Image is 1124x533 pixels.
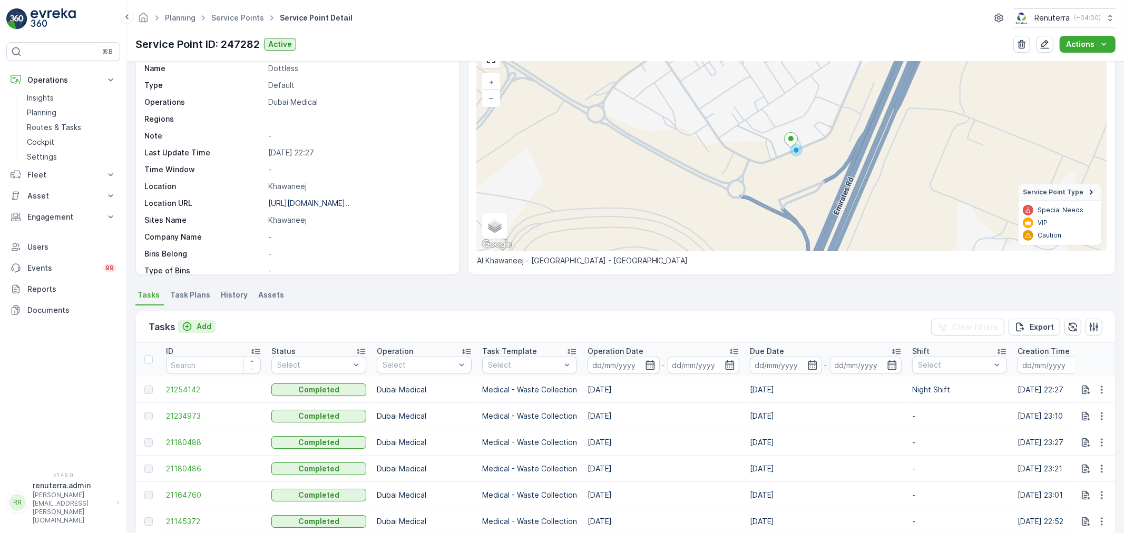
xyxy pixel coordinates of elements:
[477,482,582,508] td: Medical - Waste Collection
[27,284,116,294] p: Reports
[27,242,116,252] p: Users
[488,93,494,102] span: −
[745,377,907,403] td: [DATE]
[1060,36,1116,53] button: Actions
[662,359,666,371] p: -
[27,191,99,201] p: Asset
[268,265,448,276] p: -
[377,346,413,357] p: Operation
[144,63,264,74] p: Name
[298,516,339,527] p: Completed
[6,206,120,228] button: Engagement
[372,482,477,508] td: Dubai Medical
[166,463,261,474] a: 21180486
[6,480,120,525] button: RRrenuterra.admin[PERSON_NAME][EMAIL_ADDRESS][PERSON_NAME][DOMAIN_NAME]
[907,429,1012,456] td: -
[268,63,448,74] p: Dottless
[144,131,264,141] p: Note
[27,170,99,180] p: Fleet
[477,255,1107,266] p: Al Khawaneej - [GEOGRAPHIC_DATA] - [GEOGRAPHIC_DATA]
[277,360,350,370] p: Select
[23,135,120,150] a: Cockpit
[482,346,537,357] p: Task Template
[178,320,216,333] button: Add
[6,236,120,258] a: Users
[483,90,499,106] a: Zoom Out
[144,181,264,192] p: Location
[372,456,477,482] td: Dubai Medical
[166,516,261,527] a: 21145372
[138,290,160,300] span: Tasks
[824,359,828,371] p: -
[745,429,907,456] td: [DATE]
[144,164,264,175] p: Time Window
[27,107,56,118] p: Planning
[211,13,264,22] a: Service Points
[102,47,113,56] p: ⌘B
[372,403,477,429] td: Dubai Medical
[745,403,907,429] td: [DATE]
[750,357,822,373] input: dd/mm/yyyy
[268,80,448,91] p: Default
[166,437,261,448] a: 21180488
[105,264,114,272] p: 99
[588,357,660,373] input: dd/mm/yyyy
[582,403,745,429] td: [DATE]
[372,377,477,403] td: Dubai Medical
[27,263,97,273] p: Events
[477,429,582,456] td: Medical - Waste Collection
[258,290,284,300] span: Assets
[268,181,448,192] p: Khawaneej
[135,36,260,52] p: Service Point ID: 247282
[268,97,448,107] p: Dubai Medical
[271,489,366,501] button: Completed
[144,80,264,91] p: Type
[383,360,455,370] p: Select
[138,16,149,25] a: Homepage
[144,386,153,394] div: Toggle Row Selected
[483,214,506,238] a: Layers
[271,346,296,357] p: Status
[170,290,210,300] span: Task Plans
[9,494,26,511] div: RR
[27,75,99,85] p: Operations
[1038,206,1083,214] p: Special Needs
[372,429,477,456] td: Dubai Medical
[298,463,339,474] p: Completed
[1009,319,1060,335] button: Export
[31,8,76,29] img: logo_light-DOdMpM7g.png
[6,258,120,279] a: Events99
[907,482,1012,508] td: -
[582,456,745,482] td: [DATE]
[582,429,745,456] td: [DATE]
[1030,322,1054,332] p: Export
[298,384,339,395] p: Completed
[23,105,120,120] a: Planning
[165,13,196,22] a: Planning
[144,249,264,259] p: Bins Belong
[23,91,120,105] a: Insights
[268,164,448,175] p: -
[268,147,448,158] p: [DATE] 22:27
[483,74,499,90] a: Zoom In
[27,137,54,147] p: Cockpit
[166,411,261,421] span: 21234973
[144,491,153,499] div: Toggle Row Selected
[745,482,907,508] td: [DATE]
[268,215,448,225] p: Khawaneej
[6,185,120,206] button: Asset
[268,232,448,242] p: -
[745,456,907,482] td: [DATE]
[1019,184,1101,201] summary: Service Point Type
[6,8,27,29] img: logo
[477,403,582,429] td: Medical - Waste Collection
[1014,12,1030,24] img: Screenshot_2024-07-26_at_13.33.01.png
[6,164,120,185] button: Fleet
[166,384,261,395] span: 21254142
[144,438,153,447] div: Toggle Row Selected
[271,515,366,528] button: Completed
[166,490,261,500] span: 21164760
[271,410,366,422] button: Completed
[23,150,120,164] a: Settings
